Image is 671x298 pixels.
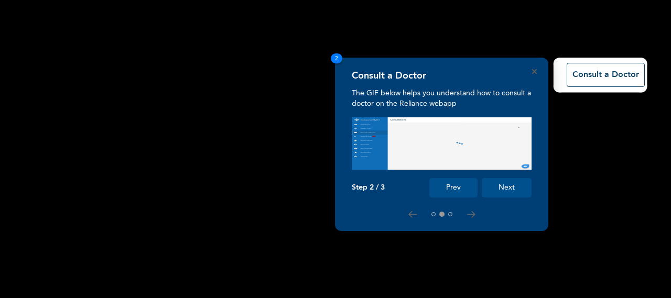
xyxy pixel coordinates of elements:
[352,117,532,170] img: consult_tour.f0374f2500000a21e88d.gif
[532,69,537,74] button: Close
[352,70,426,82] h4: Consult a Doctor
[331,53,342,63] span: 2
[567,63,645,87] button: Consult a Doctor
[352,88,532,109] p: The GIF below helps you understand how to consult a doctor on the Reliance webapp
[429,178,478,197] button: Prev
[352,183,385,192] p: Step 2 / 3
[482,178,532,197] button: Next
